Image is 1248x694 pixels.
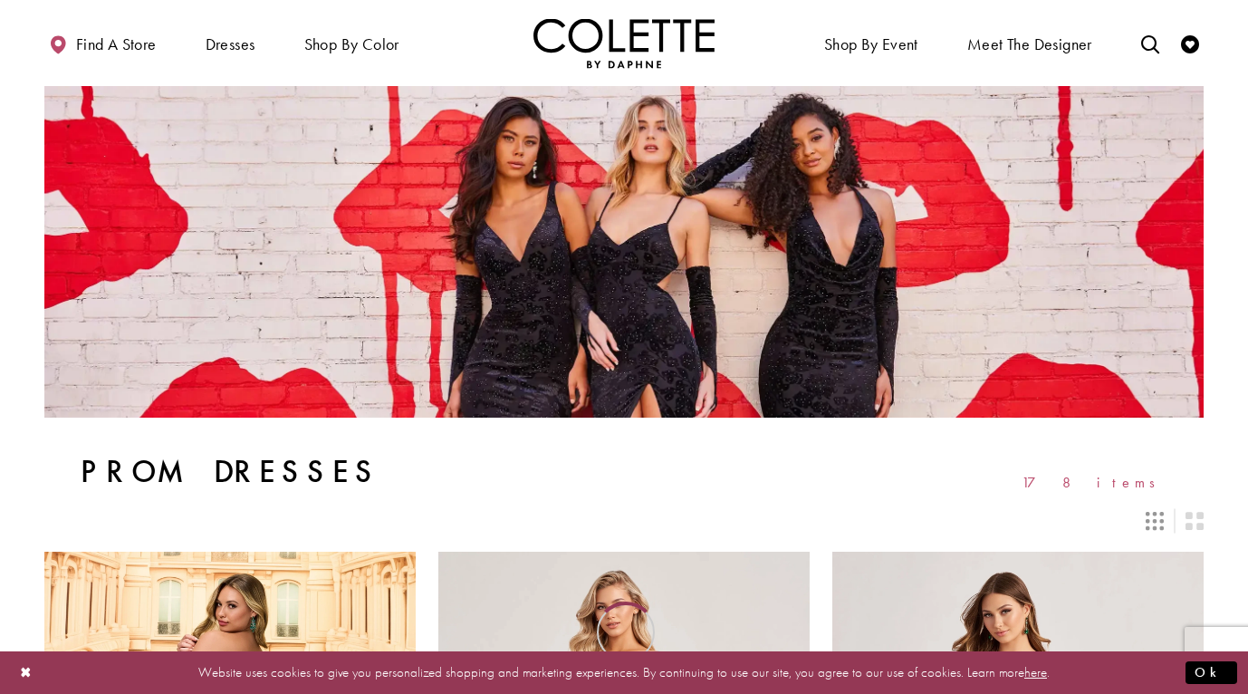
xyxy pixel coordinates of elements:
[81,454,380,490] h1: Prom Dresses
[820,18,923,68] span: Shop By Event
[11,657,42,689] button: Close Dialog
[533,18,715,68] img: Colette by Daphne
[1024,663,1047,681] a: here
[201,18,260,68] span: Dresses
[1186,661,1237,684] button: Submit Dialog
[76,35,157,53] span: Find a store
[1186,512,1204,530] span: Switch layout to 2 columns
[300,18,404,68] span: Shop by color
[963,18,1097,68] a: Meet the designer
[967,35,1092,53] span: Meet the designer
[1137,18,1164,68] a: Toggle search
[533,18,715,68] a: Visit Home Page
[34,501,1214,541] div: Layout Controls
[1176,18,1204,68] a: Check Wishlist
[1146,512,1164,530] span: Switch layout to 3 columns
[1022,475,1167,490] span: 178 items
[206,35,255,53] span: Dresses
[824,35,918,53] span: Shop By Event
[44,18,160,68] a: Find a store
[130,660,1118,685] p: Website uses cookies to give you personalized shopping and marketing experiences. By continuing t...
[304,35,399,53] span: Shop by color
